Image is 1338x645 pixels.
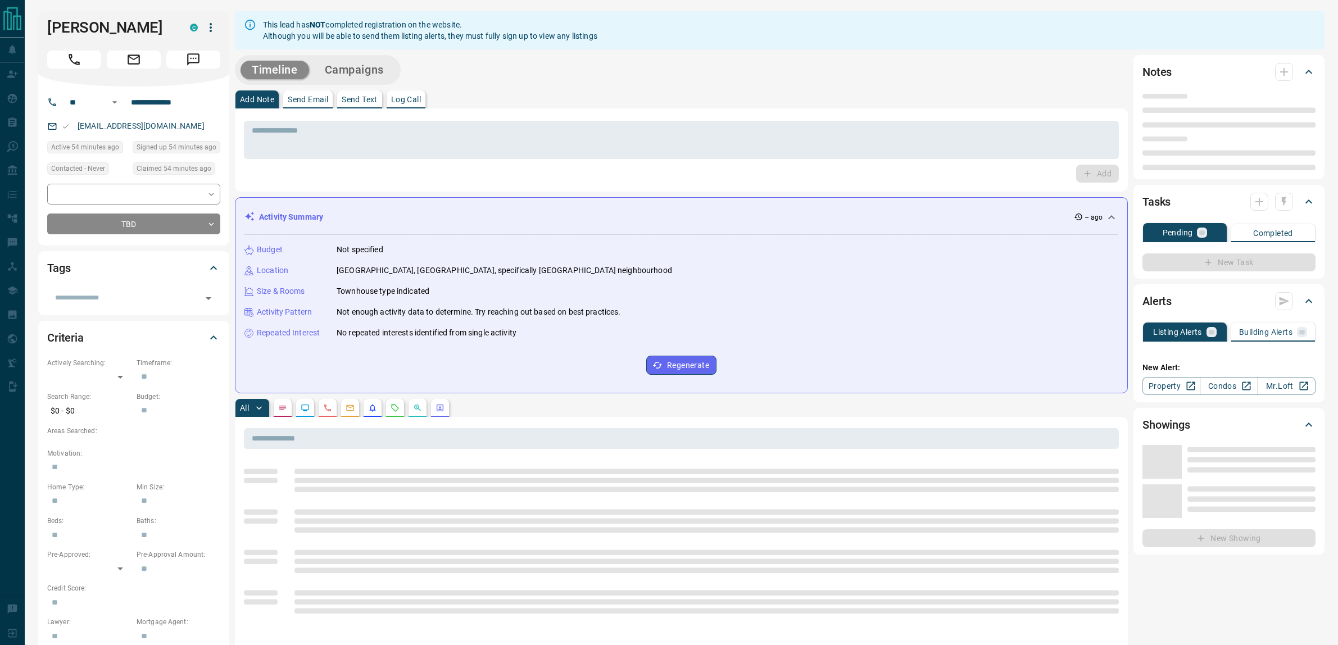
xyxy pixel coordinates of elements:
p: Baths: [137,516,220,526]
a: Condos [1200,377,1258,395]
div: Mon Sep 15 2025 [133,162,220,178]
div: Tasks [1142,188,1316,215]
button: Open [108,96,121,109]
svg: Emails [346,403,355,412]
a: Property [1142,377,1200,395]
button: Campaigns [314,61,395,79]
p: Send Text [342,96,378,103]
p: New Alert: [1142,362,1316,374]
h2: Notes [1142,63,1172,81]
button: Open [201,290,216,306]
p: Pending [1163,229,1193,237]
button: Regenerate [646,356,716,375]
p: Actively Searching: [47,358,131,368]
div: condos.ca [190,24,198,31]
p: Pre-Approval Amount: [137,549,220,560]
p: Location [257,265,288,276]
h2: Tags [47,259,70,277]
p: Areas Searched: [47,426,220,436]
p: All [240,404,249,412]
p: No repeated interests identified from single activity [337,327,516,339]
div: Tags [47,255,220,281]
p: Send Email [288,96,328,103]
p: Building Alerts [1239,328,1292,336]
p: [GEOGRAPHIC_DATA], [GEOGRAPHIC_DATA], specifically [GEOGRAPHIC_DATA] neighbourhood [337,265,672,276]
p: Lawyer: [47,617,131,627]
span: Email [107,51,161,69]
p: Search Range: [47,392,131,402]
p: Mortgage Agent: [137,617,220,627]
p: Timeframe: [137,358,220,368]
svg: Agent Actions [436,403,445,412]
svg: Notes [278,403,287,412]
svg: Listing Alerts [368,403,377,412]
p: Add Note [240,96,274,103]
p: Log Call [391,96,421,103]
svg: Calls [323,403,332,412]
span: Active 54 minutes ago [51,142,119,153]
p: Budget [257,244,283,256]
p: Credit Score: [47,583,220,593]
h2: Tasks [1142,193,1171,211]
a: [EMAIL_ADDRESS][DOMAIN_NAME] [78,121,205,130]
span: Contacted - Never [51,163,105,174]
p: Not specified [337,244,383,256]
h2: Showings [1142,416,1190,434]
div: Showings [1142,411,1316,438]
div: Criteria [47,324,220,351]
span: Signed up 54 minutes ago [137,142,216,153]
strong: NOT [310,20,325,29]
span: Claimed 54 minutes ago [137,163,211,174]
p: Listing Alerts [1153,328,1202,336]
p: Completed [1253,229,1293,237]
svg: Email Valid [62,122,70,130]
a: Mr.Loft [1258,377,1316,395]
button: Timeline [241,61,309,79]
p: Home Type: [47,482,131,492]
p: -- ago [1085,212,1103,222]
p: Budget: [137,392,220,402]
div: Notes [1142,58,1316,85]
p: Beds: [47,516,131,526]
div: Activity Summary-- ago [244,207,1118,228]
div: Mon Sep 15 2025 [47,141,127,157]
svg: Lead Browsing Activity [301,403,310,412]
p: Not enough activity data to determine. Try reaching out based on best practices. [337,306,621,318]
p: Motivation: [47,448,220,458]
p: Townhouse type indicated [337,285,429,297]
p: Size & Rooms [257,285,305,297]
p: $0 - $0 [47,402,131,420]
div: TBD [47,214,220,234]
p: Pre-Approved: [47,549,131,560]
span: Message [166,51,220,69]
p: Min Size: [137,482,220,492]
h2: Criteria [47,329,84,347]
div: This lead has completed registration on the website. Although you will be able to send them listi... [263,15,597,46]
h1: [PERSON_NAME] [47,19,173,37]
p: Activity Summary [259,211,323,223]
div: Mon Sep 15 2025 [133,141,220,157]
svg: Opportunities [413,403,422,412]
p: Activity Pattern [257,306,312,318]
svg: Requests [391,403,400,412]
div: Alerts [1142,288,1316,315]
h2: Alerts [1142,292,1172,310]
p: Repeated Interest [257,327,320,339]
span: Call [47,51,101,69]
